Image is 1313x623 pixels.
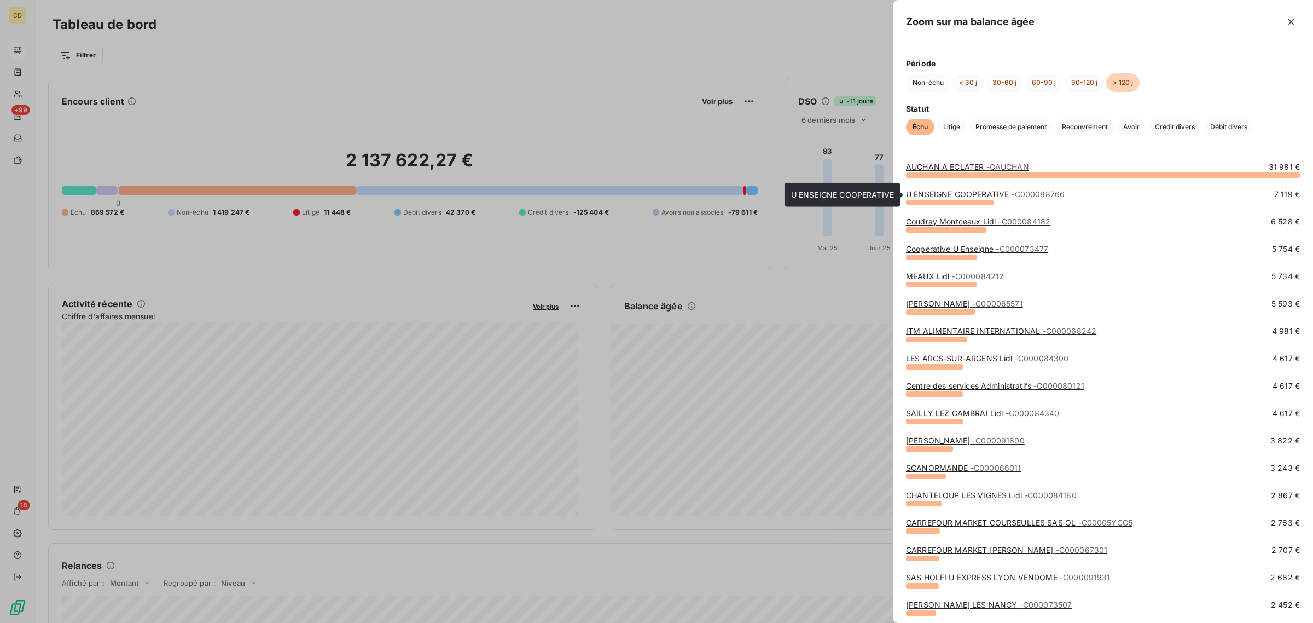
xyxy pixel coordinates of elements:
[906,162,1029,171] a: AUCHAN A ECLATER
[998,217,1050,226] span: - C000084182
[952,73,984,92] button: < 30 j
[906,57,1300,69] span: Période
[1011,189,1065,199] span: - C000088766
[906,299,1023,308] a: [PERSON_NAME]
[1024,491,1077,500] span: - C000084180
[1274,189,1300,200] span: 7 119 €
[1271,490,1300,501] span: 2 867 €
[906,272,1004,281] a: MEAUX Lidl
[906,244,1048,253] a: Coopérative U Enseigne
[1204,119,1254,135] button: Débit divers
[906,463,1021,472] a: SCANORMANDE
[1060,573,1111,582] span: - C000091931
[906,408,1059,418] a: SAILLY LEZ CAMBRAI Lidl
[1033,381,1084,390] span: - C000080121
[952,272,1004,281] span: - C000084212
[1078,518,1132,527] span: - C00005YCG5
[1270,435,1300,446] span: 3 822 €
[969,119,1053,135] button: Promesse de paiement
[972,299,1023,308] span: - C000065571
[906,73,950,92] button: Non-échu
[1269,161,1300,172] span: 31 981 €
[1020,600,1072,609] span: - C000073507
[906,573,1111,582] a: SAS HOLFI U EXPRESS LYON VENDOME
[972,436,1025,445] span: - C000091800
[986,162,1029,171] span: - CAUCHAN
[1271,216,1300,227] span: 6 528 €
[906,436,1025,445] a: [PERSON_NAME]
[1271,599,1300,610] span: 2 452 €
[906,600,1072,609] a: [PERSON_NAME] LES NANCY
[906,103,1300,114] span: Statut
[906,518,1132,527] a: CARREFOUR MARKET COURSEULLES SAS OL
[1006,408,1060,418] span: - C000084340
[906,119,934,135] button: Échu
[1271,271,1300,282] span: 5 734 €
[906,217,1050,226] a: Coudray Montceaux Lidl
[1271,517,1300,528] span: 2 763 €
[1276,586,1302,612] iframe: Intercom live chat
[1065,73,1104,92] button: 90-120 j
[1271,298,1300,309] span: 5 593 €
[906,545,1107,555] a: CARREFOUR MARKET [PERSON_NAME]
[971,463,1021,472] span: - C000066011
[1273,380,1300,391] span: 4 617 €
[791,190,894,199] span: U ENSEIGNE COOPERATIVE
[996,244,1048,253] span: - C000073477
[1117,119,1146,135] button: Avoir
[1148,119,1201,135] button: Crédit divers
[1043,326,1097,336] span: - C000068242
[1106,73,1140,92] button: > 120 j
[906,381,1084,390] a: Centre des services Administratifs
[1025,73,1062,92] button: 60-90 j
[1056,545,1108,555] span: - C000067301
[1273,408,1300,419] span: 4 617 €
[937,119,967,135] button: Litige
[1271,545,1300,556] span: 2 707 €
[1272,326,1300,337] span: 4 981 €
[1270,463,1300,474] span: 3 243 €
[906,354,1068,363] a: LES ARCS-SUR-ARGENS Lidl
[1015,354,1069,363] span: - C000084300
[986,73,1023,92] button: 30-60 j
[906,326,1096,336] a: ITM ALIMENTAIRE INTERNATIONAL
[1272,244,1300,255] span: 5 754 €
[1273,353,1300,364] span: 4 617 €
[906,14,1035,30] h5: Zoom sur ma balance âgée
[1270,572,1300,583] span: 2 682 €
[906,491,1077,500] a: CHANTELOUP LES VIGNES Lidl
[1055,119,1114,135] button: Recouvrement
[906,189,1065,199] a: U ENSEIGNE COOPERATIVE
